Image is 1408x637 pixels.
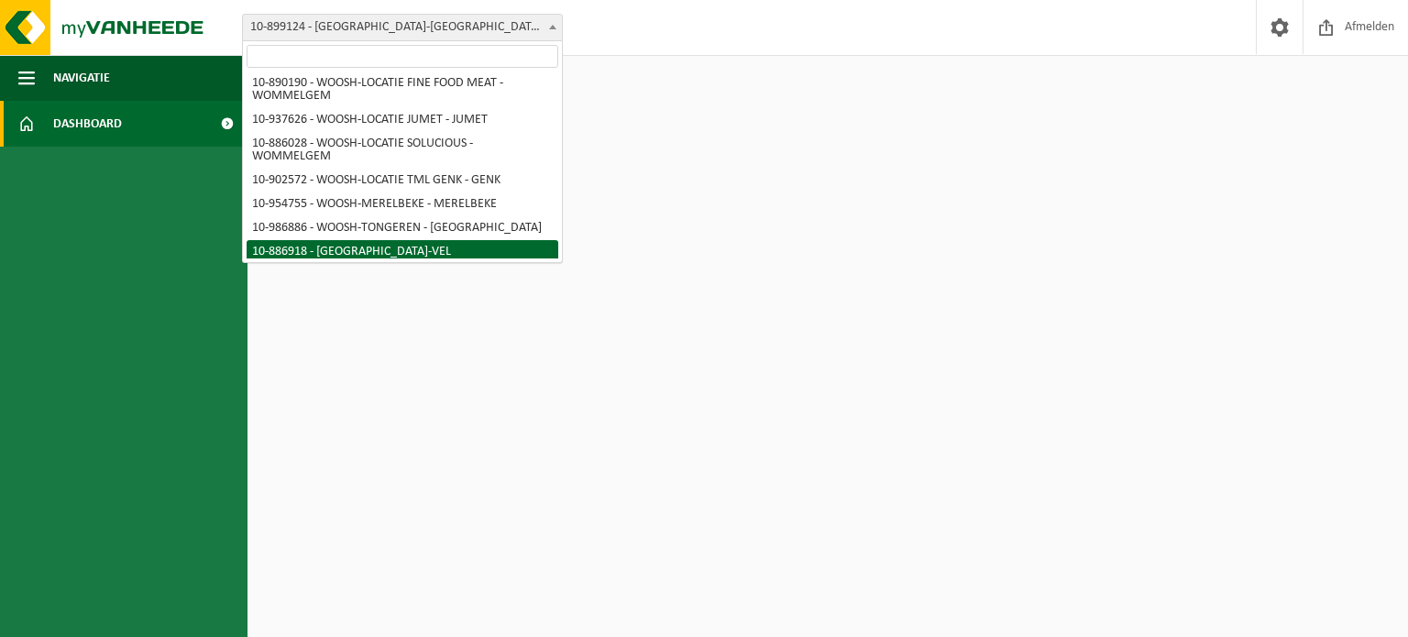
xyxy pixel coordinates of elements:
li: 10-890190 - WOOSH-LOCATIE FINE FOOD MEAT - WOMMELGEM [247,71,558,108]
li: 10-954755 - WOOSH-MERELBEKE - MERELBEKE [247,192,558,216]
li: 10-886028 - WOOSH-LOCATIE SOLUCIOUS - WOMMELGEM [247,132,558,169]
span: 10-899124 - WOOSH-LOCATIE CITY DEPOT ANTWERPEN - ANTWERPEN [242,14,563,41]
li: 10-986886 - WOOSH-TONGEREN - [GEOGRAPHIC_DATA] [247,216,558,240]
span: Navigatie [53,55,110,101]
li: 10-902572 - WOOSH-LOCATIE TML GENK - GENK [247,169,558,192]
span: 10-899124 - WOOSH-LOCATIE CITY DEPOT ANTWERPEN - ANTWERPEN [243,15,562,40]
li: 10-886918 - [GEOGRAPHIC_DATA]-VEL [GEOGRAPHIC_DATA] - [GEOGRAPHIC_DATA] [247,240,558,277]
li: 10-937626 - WOOSH-LOCATIE JUMET - JUMET [247,108,558,132]
span: Dashboard [53,101,122,147]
